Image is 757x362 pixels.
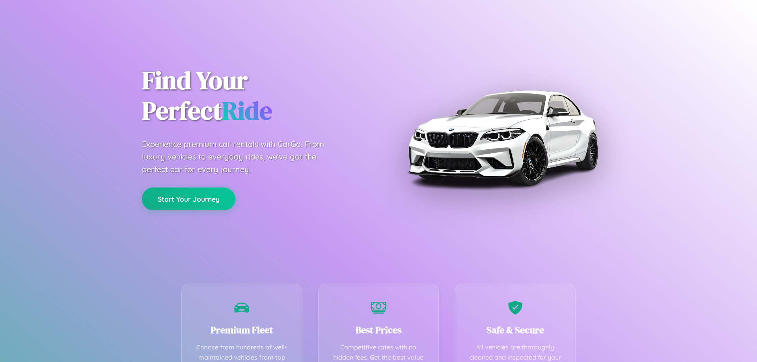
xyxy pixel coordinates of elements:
[142,138,339,176] p: Experience premium car rentals with CarGo. From luxury vehicles to everyday rides, we've got the ...
[194,323,290,336] h3: Premium Fleet
[330,323,427,336] h3: Best Prices
[404,39,601,236] img: Premium BMW car rental vehicle
[142,187,235,210] button: Start Your Journey
[467,323,563,336] h3: Safe & Secure
[142,65,367,126] h1: Find Your Perfect
[222,93,272,128] span: Ride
